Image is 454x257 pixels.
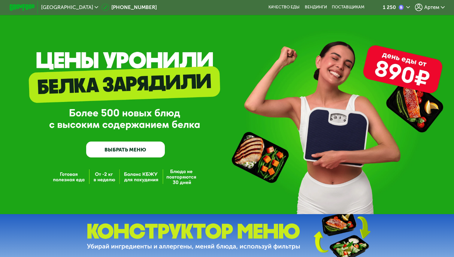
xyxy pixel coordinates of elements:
div: поставщикам [332,5,365,10]
a: Вендинги [305,5,327,10]
span: [GEOGRAPHIC_DATA] [41,5,93,10]
a: ВЫБРАТЬ МЕНЮ [86,142,165,157]
a: Качество еды [268,5,300,10]
span: Артем [424,5,439,10]
a: [PHONE_NUMBER] [101,4,157,11]
div: 1 250 [383,5,396,10]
